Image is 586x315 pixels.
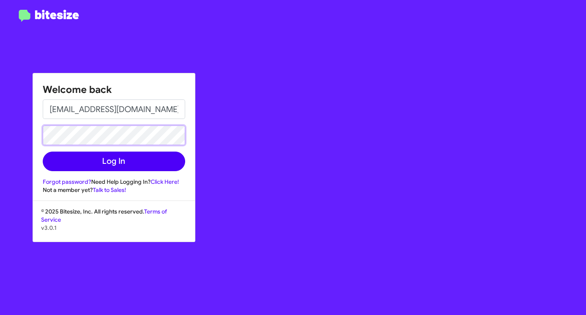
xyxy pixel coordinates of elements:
input: Email address [43,99,185,119]
div: © 2025 Bitesize, Inc. All rights reserved. [33,207,195,242]
a: Forgot password? [43,178,91,185]
h1: Welcome back [43,83,185,96]
a: Talk to Sales! [93,186,126,194]
a: Click Here! [151,178,179,185]
p: v3.0.1 [41,224,187,232]
button: Log In [43,152,185,171]
a: Terms of Service [41,208,167,223]
div: Not a member yet? [43,186,185,194]
div: Need Help Logging In? [43,178,185,186]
